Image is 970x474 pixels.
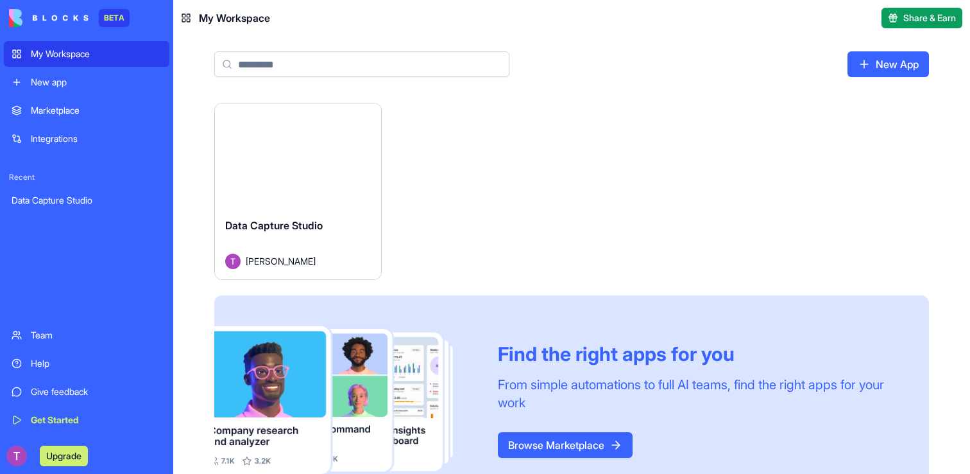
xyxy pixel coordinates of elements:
button: Upgrade [40,446,88,466]
div: BETA [99,9,130,27]
span: [PERSON_NAME] [246,254,316,268]
div: My Workspace [31,48,162,60]
div: Integrations [31,132,162,145]
a: Give feedback [4,379,169,405]
a: Browse Marketplace [498,432,633,458]
a: Get Started [4,407,169,433]
a: New app [4,69,169,95]
div: Get Started [31,414,162,426]
a: New App [847,51,929,77]
a: Marketplace [4,98,169,123]
span: Share & Earn [903,12,956,24]
span: My Workspace [199,10,270,26]
img: Avatar [225,254,241,269]
img: ACg8ocKxjwQ8O85V3S_9cgGvAQGNqT5593zEMFOiIM2aK7dFtn6DNw=s96-c [6,446,27,466]
a: Data Capture Studio [4,188,169,213]
div: Give feedback [31,385,162,398]
div: Help [31,357,162,370]
span: Data Capture Studio [225,219,323,232]
a: BETA [9,9,130,27]
a: My Workspace [4,41,169,67]
button: Share & Earn [881,8,962,28]
div: Data Capture Studio [12,194,162,207]
div: New app [31,76,162,89]
a: Help [4,351,169,376]
a: Data Capture StudioAvatar[PERSON_NAME] [214,103,382,280]
a: Integrations [4,126,169,152]
img: logo [9,9,89,27]
a: Upgrade [40,449,88,462]
div: Marketplace [31,104,162,117]
img: Frame_181_egmpey.png [214,326,477,474]
div: Find the right apps for you [498,342,898,365]
span: Recent [4,172,169,182]
div: From simple automations to full AI teams, find the right apps for your work [498,376,898,412]
div: Team [31,329,162,342]
a: Team [4,322,169,348]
